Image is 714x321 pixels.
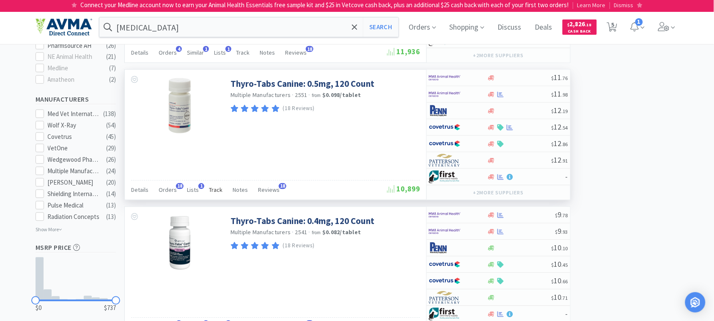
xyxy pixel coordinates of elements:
[306,46,313,52] span: 18
[552,139,568,149] span: 12
[387,184,420,194] span: 10,899
[258,186,280,194] span: Reviews
[106,52,116,62] div: ( 21 )
[566,172,568,182] span: -
[568,29,592,35] span: Cash Back
[568,22,570,28] span: $
[279,183,286,189] span: 18
[552,122,568,132] span: 12
[209,186,222,194] span: Track
[552,276,568,286] span: 10
[552,295,554,302] span: $
[552,155,568,165] span: 12
[48,41,100,51] div: Pharmsource AH
[48,64,100,74] div: Medline
[429,242,461,255] img: e1133ece90fa4a959c5ae41b0808c578_9.png
[429,138,461,150] img: 77fca1acd8b6420a9015268ca798ef17_1.png
[552,293,568,302] span: 10
[312,230,321,236] span: from
[429,258,461,271] img: 77fca1acd8b6420a9015268ca798ef17_1.png
[532,24,556,31] a: Deals
[585,22,592,28] span: . 18
[187,49,204,57] span: Similar
[429,171,461,183] img: 67d67680309e4a0bb49a5ff0391dcc42_6.png
[36,95,116,105] h5: Manufacturers
[562,108,568,115] span: . 19
[552,125,554,131] span: $
[48,132,100,142] div: Covetrus
[260,49,275,57] span: Notes
[36,243,116,253] h5: MSRP Price
[48,166,100,177] div: Multiple Manufacturers
[106,201,116,211] div: ( 13 )
[552,243,568,253] span: 10
[563,16,597,39] a: $2,826.18Cash Back
[577,1,606,9] span: Learn More
[159,186,177,194] span: Orders
[131,49,148,57] span: Details
[429,121,461,134] img: 77fca1acd8b6420a9015268ca798ef17_1.png
[233,186,248,194] span: Notes
[309,91,310,99] span: ·
[103,109,116,119] div: ( 138 )
[555,210,568,220] span: 9
[469,50,528,62] button: +2more suppliers
[552,246,554,252] span: $
[562,125,568,131] span: . 54
[231,229,291,236] a: Multiple Manufacturers
[231,78,374,90] a: Thyro-Tabs Canine: 0.5mg, 120 Count
[552,279,554,285] span: $
[562,229,568,235] span: . 93
[48,121,100,131] div: Wolf X-Ray
[469,187,528,199] button: +2more suppliers
[555,227,568,236] span: 9
[106,132,116,142] div: ( 45 )
[48,178,100,188] div: [PERSON_NAME]
[48,189,100,199] div: Shielding International
[552,262,554,268] span: $
[109,64,116,74] div: ( 7 )
[236,49,250,57] span: Track
[562,295,568,302] span: . 71
[187,186,199,194] span: Lists
[429,88,461,101] img: f6b2451649754179b5b4e0c70c3f7cb0_2.png
[322,91,361,99] strong: $0.098 / tablet
[429,291,461,304] img: f5e969b455434c6296c6d81ef179fa71_3.png
[36,303,41,313] span: $0
[562,213,568,219] span: . 78
[685,292,706,313] div: Open Intercom Messenger
[48,75,100,85] div: Amatheon
[104,303,116,313] span: $737
[109,75,116,85] div: ( 2 )
[552,108,554,115] span: $
[387,47,420,57] span: 11,936
[106,178,116,188] div: ( 20 )
[159,49,177,57] span: Orders
[612,8,615,42] span: 5
[48,212,100,222] div: Radiation Concepts
[562,262,568,268] span: . 45
[609,1,611,9] span: |
[36,224,62,234] p: Show More
[552,106,568,116] span: 12
[429,105,461,117] img: e1133ece90fa4a959c5ae41b0808c578_9.png
[429,72,461,84] img: f6b2451649754179b5b4e0c70c3f7cb0_2.png
[176,183,184,189] span: 18
[295,91,308,99] span: 2551
[572,1,574,9] span: |
[566,309,568,319] span: -
[562,279,568,285] span: . 66
[203,46,209,52] span: 1
[322,229,361,236] strong: $0.082 / tablet
[562,158,568,164] span: . 91
[292,91,294,99] span: ·
[494,24,525,31] a: Discuss
[106,212,116,222] div: ( 13 )
[552,92,554,98] span: $
[283,242,315,251] p: (18 Reviews)
[552,75,554,82] span: $
[231,91,291,99] a: Multiple Manufacturers
[363,17,398,37] button: Search
[552,260,568,269] span: 10
[48,201,100,211] div: Pulse Medical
